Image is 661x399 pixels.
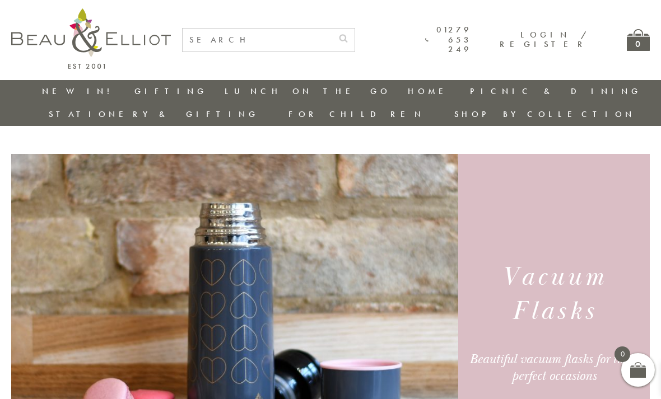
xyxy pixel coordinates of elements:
a: Stationery & Gifting [49,109,259,120]
h1: Vacuum Flasks [468,260,640,328]
div: Beautiful vacuum flasks for those perfect occasions [468,351,640,384]
a: Shop by collection [454,109,635,120]
a: 0 [627,29,650,51]
a: Gifting [134,86,207,97]
input: SEARCH [183,29,332,51]
a: Home [408,86,453,97]
a: New in! [42,86,117,97]
img: logo [11,8,171,69]
a: Login / Register [500,29,588,50]
a: Picnic & Dining [470,86,641,97]
span: 0 [615,346,630,362]
a: For Children [288,109,425,120]
a: Lunch On The Go [225,86,390,97]
a: 01279 653 249 [425,25,472,54]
